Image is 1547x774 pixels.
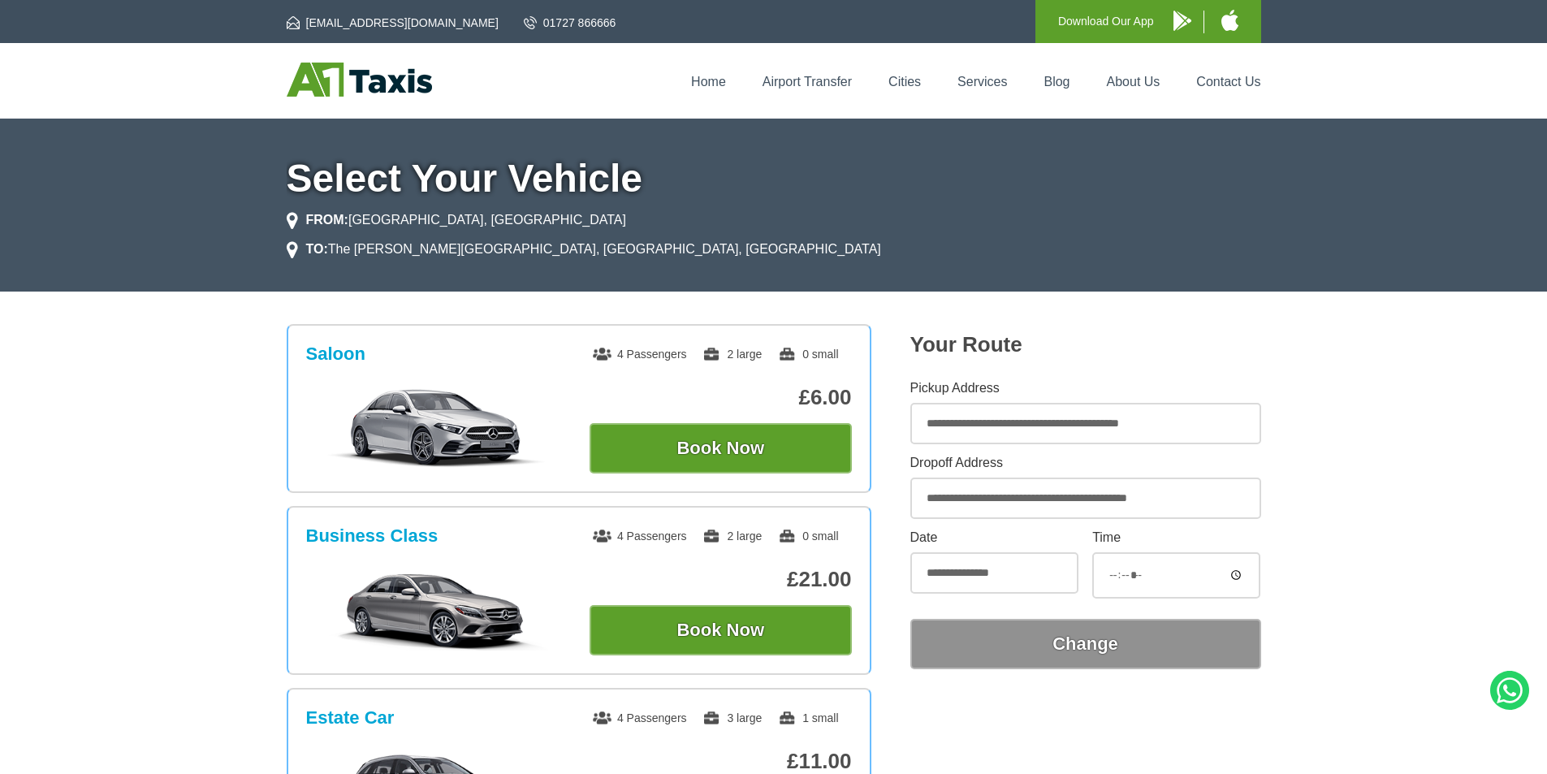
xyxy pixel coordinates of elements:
[778,530,838,543] span: 0 small
[1058,11,1154,32] p: Download Our App
[306,525,439,547] h3: Business Class
[888,75,921,89] a: Cities
[1196,75,1260,89] a: Contact Us
[1173,11,1191,31] img: A1 Taxis Android App
[314,569,559,651] img: Business Class
[702,530,762,543] span: 2 large
[306,242,328,256] strong: TO:
[702,348,762,361] span: 2 large
[702,711,762,724] span: 3 large
[1092,531,1260,544] label: Time
[1044,75,1070,89] a: Blog
[306,213,348,227] strong: FROM:
[590,749,852,774] p: £11.00
[590,567,852,592] p: £21.00
[287,210,626,230] li: [GEOGRAPHIC_DATA], [GEOGRAPHIC_DATA]
[306,707,395,729] h3: Estate Car
[910,332,1261,357] h2: Your Route
[778,348,838,361] span: 0 small
[593,711,687,724] span: 4 Passengers
[691,75,726,89] a: Home
[957,75,1007,89] a: Services
[910,382,1261,395] label: Pickup Address
[590,423,852,473] button: Book Now
[910,619,1261,669] button: Change
[287,240,881,259] li: The [PERSON_NAME][GEOGRAPHIC_DATA], [GEOGRAPHIC_DATA], [GEOGRAPHIC_DATA]
[593,530,687,543] span: 4 Passengers
[314,387,559,469] img: Saloon
[524,15,616,31] a: 01727 866666
[763,75,852,89] a: Airport Transfer
[287,15,499,31] a: [EMAIL_ADDRESS][DOMAIN_NAME]
[910,531,1078,544] label: Date
[590,605,852,655] button: Book Now
[306,344,365,365] h3: Saloon
[1107,75,1160,89] a: About Us
[287,159,1261,198] h1: Select Your Vehicle
[590,385,852,410] p: £6.00
[778,711,838,724] span: 1 small
[287,63,432,97] img: A1 Taxis St Albans LTD
[593,348,687,361] span: 4 Passengers
[910,456,1261,469] label: Dropoff Address
[1221,10,1238,31] img: A1 Taxis iPhone App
